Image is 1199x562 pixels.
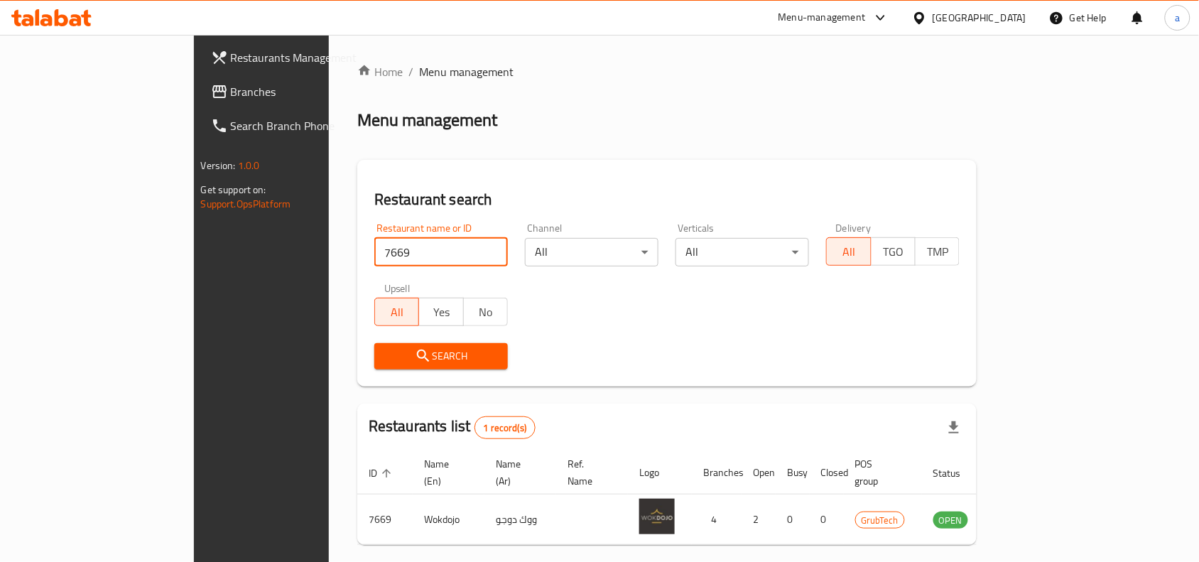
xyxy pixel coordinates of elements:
[826,237,871,266] button: All
[238,156,260,175] span: 1.0.0
[856,512,904,529] span: GrubTech
[639,499,675,534] img: Wokdojo
[374,298,419,326] button: All
[418,298,463,326] button: Yes
[386,347,497,365] span: Search
[425,302,457,323] span: Yes
[374,238,508,266] input: Search for restaurant name or ID..
[474,416,536,439] div: Total records count
[915,237,960,266] button: TMP
[484,495,556,545] td: ووك دوجو
[921,242,954,262] span: TMP
[628,451,692,495] th: Logo
[877,242,910,262] span: TGO
[742,495,776,545] td: 2
[475,421,536,435] span: 1 record(s)
[742,451,776,495] th: Open
[933,10,1026,26] div: [GEOGRAPHIC_DATA]
[470,302,502,323] span: No
[692,495,742,545] td: 4
[871,237,916,266] button: TGO
[810,451,844,495] th: Closed
[836,223,872,233] label: Delivery
[357,109,497,131] h2: Menu management
[933,512,968,529] div: OPEN
[201,195,291,213] a: Support.OpsPlatform
[933,512,968,529] span: OPEN
[568,455,611,490] span: Ref. Name
[357,63,977,80] nav: breadcrumb
[381,302,413,323] span: All
[231,117,383,134] span: Search Branch Phone
[200,75,394,109] a: Branches
[408,63,413,80] li: /
[832,242,865,262] span: All
[369,416,536,439] h2: Restaurants list
[525,238,658,266] div: All
[200,109,394,143] a: Search Branch Phone
[778,9,866,26] div: Menu-management
[776,495,810,545] td: 0
[231,83,383,100] span: Branches
[201,156,236,175] span: Version:
[937,411,971,445] div: Export file
[369,465,396,482] span: ID
[692,451,742,495] th: Branches
[413,495,484,545] td: Wokdojo
[200,40,394,75] a: Restaurants Management
[374,343,508,369] button: Search
[463,298,508,326] button: No
[424,455,467,490] span: Name (En)
[496,455,539,490] span: Name (Ar)
[357,451,1046,545] table: enhanced table
[201,180,266,199] span: Get support on:
[776,451,810,495] th: Busy
[384,283,411,293] label: Upsell
[374,189,960,210] h2: Restaurant search
[231,49,383,66] span: Restaurants Management
[810,495,844,545] td: 0
[1175,10,1180,26] span: a
[855,455,905,490] span: POS group
[419,63,514,80] span: Menu management
[933,465,980,482] span: Status
[676,238,809,266] div: All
